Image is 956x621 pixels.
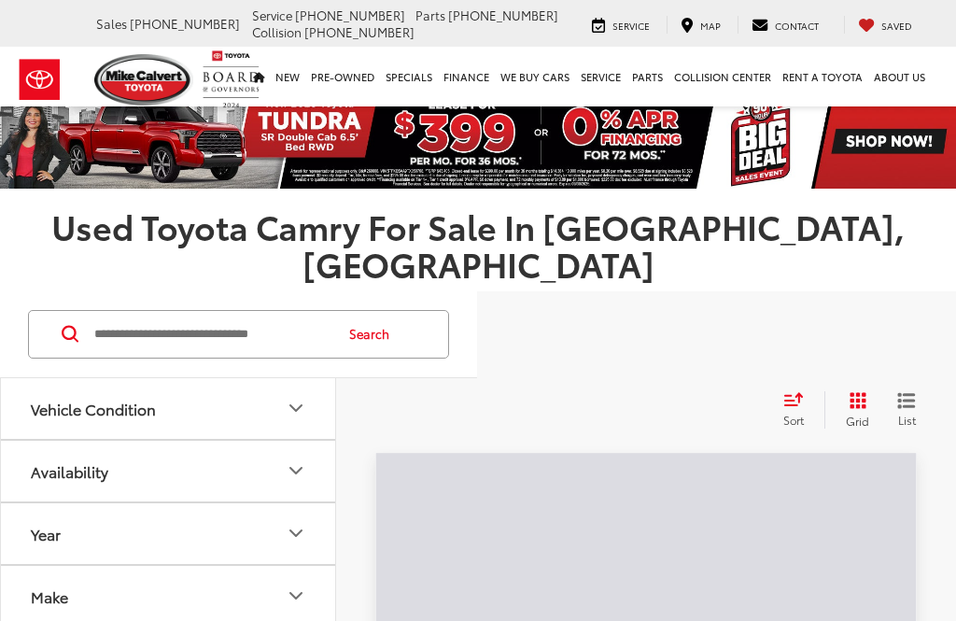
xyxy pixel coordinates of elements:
span: [PHONE_NUMBER] [304,23,415,40]
button: AvailabilityAvailability [1,441,337,501]
span: Map [700,19,721,33]
img: Toyota [5,49,75,110]
a: Service [575,47,626,106]
div: Make [285,585,307,607]
button: Grid View [824,391,883,429]
span: Service [612,19,650,33]
span: Sort [783,412,804,428]
div: Availability [285,459,307,482]
div: Make [31,587,68,605]
span: List [897,412,916,428]
a: Pre-Owned [305,47,380,106]
button: Vehicle ConditionVehicle Condition [1,378,337,439]
a: Finance [438,47,495,106]
a: About Us [868,47,931,106]
div: Vehicle Condition [31,400,156,417]
div: Year [31,525,61,543]
button: Search [331,311,416,358]
button: List View [883,391,930,429]
span: [PHONE_NUMBER] [130,15,240,32]
a: Contact [738,16,833,34]
span: Parts [415,7,445,23]
span: [PHONE_NUMBER] [295,7,405,23]
div: Year [285,522,307,544]
div: Availability [31,462,108,480]
a: Home [247,47,270,106]
img: Mike Calvert Toyota [94,54,193,106]
button: Select sort value [774,391,824,429]
input: Search by Make, Model, or Keyword [92,312,331,357]
span: Sales [96,15,127,32]
span: Saved [881,19,912,33]
span: Collision [252,23,302,40]
a: My Saved Vehicles [844,16,926,34]
a: Parts [626,47,668,106]
a: New [270,47,305,106]
span: Contact [775,19,819,33]
a: WE BUY CARS [495,47,575,106]
a: Collision Center [668,47,777,106]
div: Vehicle Condition [285,397,307,419]
a: Specials [380,47,438,106]
a: Service [578,16,664,34]
span: [PHONE_NUMBER] [448,7,558,23]
button: YearYear [1,503,337,564]
span: Grid [846,413,869,429]
span: Service [252,7,292,23]
a: Map [667,16,735,34]
a: Rent a Toyota [777,47,868,106]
